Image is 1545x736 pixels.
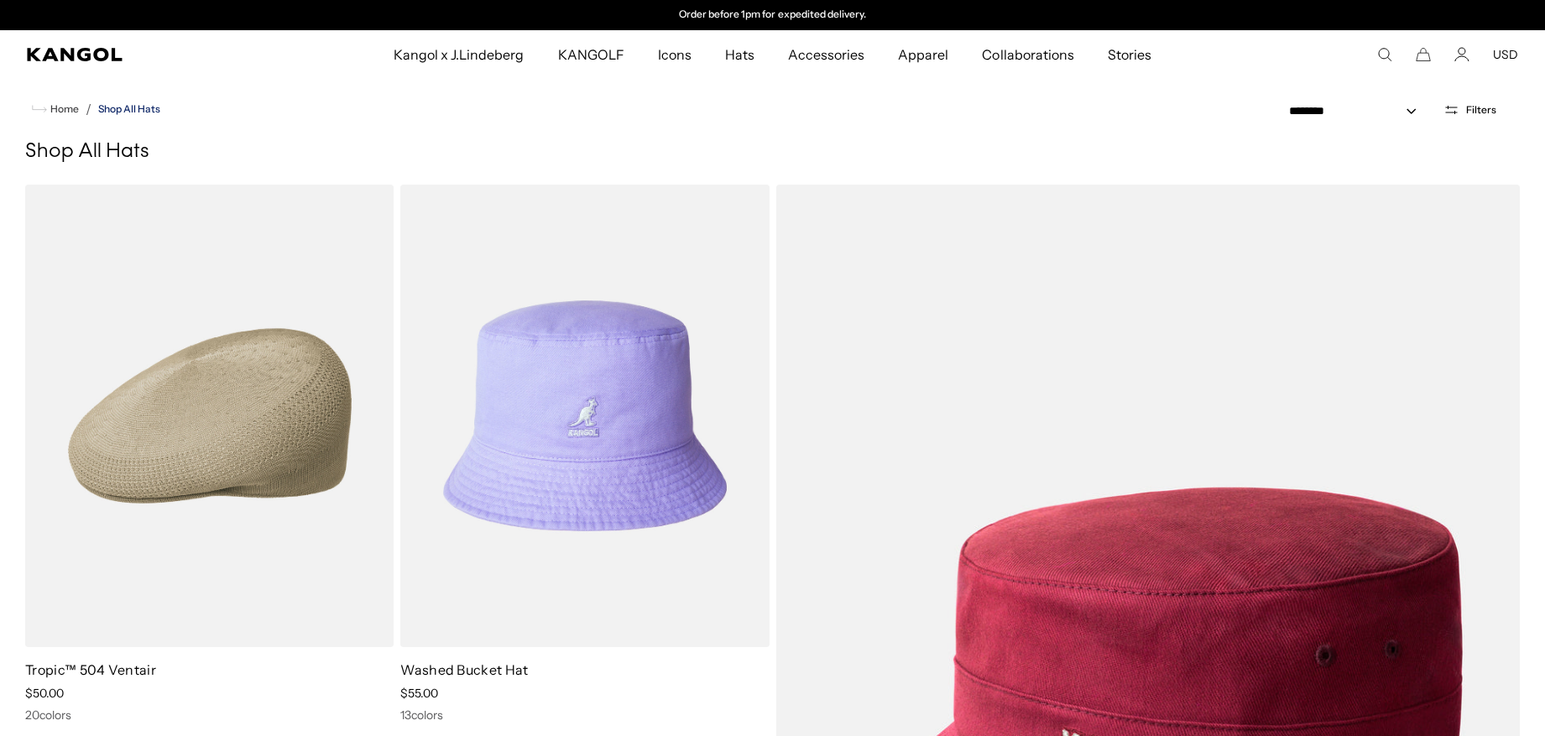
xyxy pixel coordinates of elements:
img: Tropic™ 504 Ventair [25,185,394,647]
span: Accessories [788,30,864,79]
span: Icons [658,30,692,79]
h1: Shop All Hats [25,139,1520,164]
a: Hats [708,30,771,79]
div: 20 colors [25,707,394,723]
button: Cart [1416,47,1431,62]
img: Washed Bucket Hat [400,185,769,647]
a: Home [32,102,79,117]
a: Kangol x J.Lindeberg [377,30,541,79]
span: Home [47,103,79,115]
a: Tropic™ 504 Ventair [25,661,156,678]
span: Hats [725,30,754,79]
span: $55.00 [400,686,438,701]
a: Collaborations [965,30,1090,79]
slideshow-component: Announcement bar [600,8,946,22]
span: Apparel [898,30,948,79]
span: Collaborations [982,30,1073,79]
span: $50.00 [25,686,64,701]
select: Sort by: Featured [1282,102,1433,120]
a: Washed Bucket Hat [400,661,528,678]
a: Shop All Hats [98,103,160,115]
span: Kangol x J.Lindeberg [394,30,525,79]
span: Stories [1108,30,1151,79]
a: Stories [1091,30,1168,79]
a: Accessories [771,30,881,79]
a: Apparel [881,30,965,79]
div: 2 of 2 [600,8,946,22]
button: USD [1493,47,1518,62]
div: 13 colors [400,707,769,723]
li: / [79,99,91,119]
summary: Search here [1377,47,1392,62]
a: Icons [641,30,708,79]
a: KANGOLF [541,30,641,79]
span: Filters [1466,104,1496,116]
div: Announcement [600,8,946,22]
a: Account [1454,47,1469,62]
span: KANGOLF [558,30,624,79]
button: Open filters [1433,102,1506,117]
a: Kangol [27,48,260,61]
p: Order before 1pm for expedited delivery. [679,8,866,22]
